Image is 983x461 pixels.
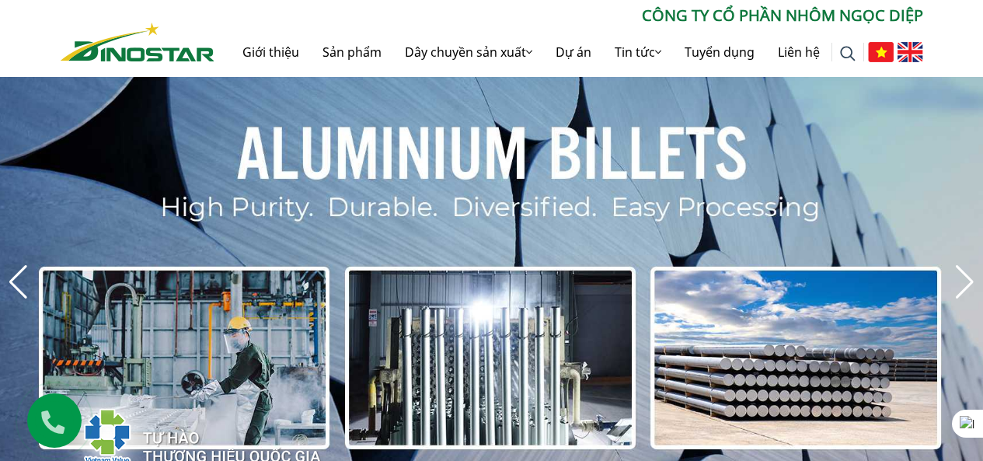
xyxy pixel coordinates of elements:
[61,19,214,61] a: Nhôm Dinostar
[766,27,831,77] a: Liên hệ
[603,27,673,77] a: Tin tức
[393,27,544,77] a: Dây chuyền sản xuất
[61,23,214,61] img: Nhôm Dinostar
[954,265,975,299] div: Next slide
[544,27,603,77] a: Dự án
[673,27,766,77] a: Tuyển dụng
[214,4,923,27] p: CÔNG TY CỔ PHẦN NHÔM NGỌC DIỆP
[840,46,856,61] img: search
[231,27,311,77] a: Giới thiệu
[898,42,923,62] img: English
[8,265,29,299] div: Previous slide
[311,27,393,77] a: Sản phẩm
[868,42,894,62] img: Tiếng Việt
